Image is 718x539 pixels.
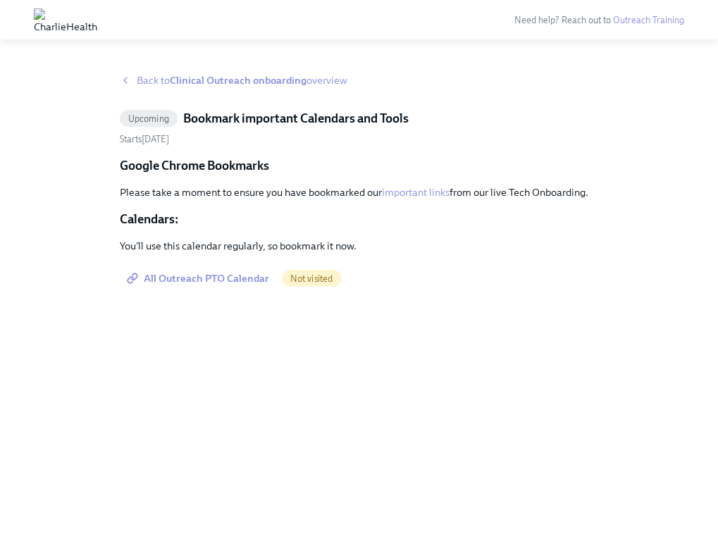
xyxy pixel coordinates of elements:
[514,15,684,25] span: Need help? Reach out to
[120,239,599,253] p: You'll use this calendar regularly, so bookmark it now.
[120,73,599,87] a: Back toClinical Outreach onboardingoverview
[170,74,307,87] strong: Clinical Outreach onboarding
[382,186,450,199] a: important links
[120,134,169,144] span: Monday, October 6th 2025, 10:00 am
[613,15,684,25] a: Outreach Training
[183,110,409,127] h5: Bookmark important Calendars and Tools
[120,185,599,199] p: Please take a moment to ensure you have bookmarked our from our live Tech Onboarding.
[137,73,347,87] span: Back to overview
[282,273,342,284] span: Not visited
[120,211,599,228] p: Calendars:
[130,271,269,285] span: All Outreach PTO Calendar
[120,113,178,124] span: Upcoming
[34,8,97,31] img: CharlieHealth
[120,264,279,292] a: All Outreach PTO Calendar
[120,157,599,174] p: Google Chrome Bookmarks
